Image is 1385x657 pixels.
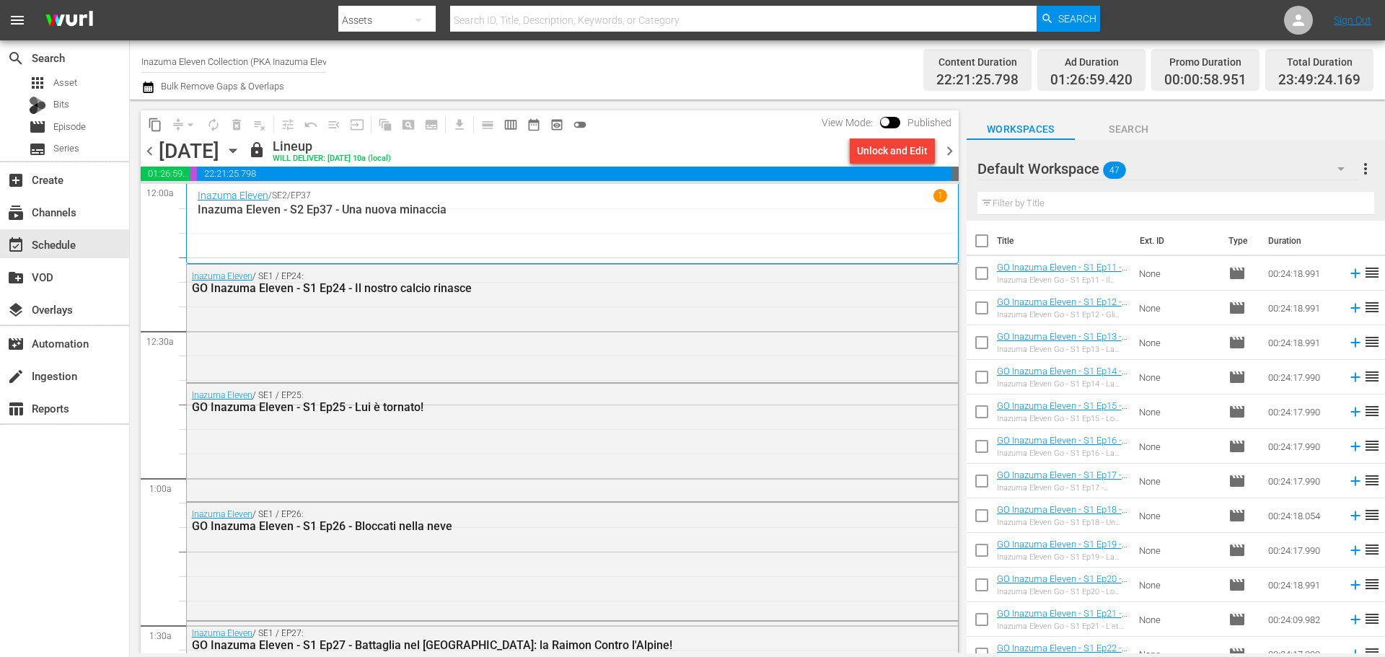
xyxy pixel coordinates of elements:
span: 01:26:59.420 [141,167,190,181]
td: 00:24:17.990 [1262,394,1342,429]
span: Week Calendar View [499,113,522,136]
td: 00:24:17.990 [1262,464,1342,498]
div: Ad Duration [1050,52,1133,72]
span: reorder [1363,333,1381,350]
span: content_copy [148,118,162,132]
th: Type [1220,221,1259,261]
p: EP37 [291,190,311,200]
span: Remove Gaps & Overlaps [167,113,202,136]
p: SE2 / [272,190,291,200]
span: View Mode: [814,117,880,128]
span: View Backup [545,113,568,136]
svg: Add to Schedule [1347,542,1363,558]
span: date_range_outlined [527,118,541,132]
div: Inazuma Eleven Go - S1 Ep19 - La sfida con l'accademia Baia dei Pirati [997,552,1127,562]
a: Inazuma Eleven [192,271,252,281]
a: GO Inazuma Eleven - S1 Ep12 - Gli Spiriti Guerrieri della Fiducia Incrollabile [997,296,1127,329]
svg: Add to Schedule [1347,473,1363,489]
span: preview_outlined [550,118,564,132]
div: Inazuma Eleven Go - S1 Ep15 - Lo scontro con [PERSON_NAME] [997,414,1127,423]
div: / SE1 / EP26: [192,509,874,533]
span: menu [9,12,26,29]
div: WILL DELIVER: [DATE] 10a (local) [273,154,391,164]
span: 47 [1103,155,1126,185]
span: reorder [1363,576,1381,593]
div: Inazuma Eleven Go - S1 Ep14 - La supertecnica di J.P. [997,379,1127,389]
div: Inazuma Eleven Go - S1 Ep18 - Un Vento Rivoluzionario [997,518,1127,527]
span: reorder [1363,264,1381,281]
span: Clear Lineup [248,113,271,136]
div: Inazuma Eleven Go - S1 Ep13 - La Raimon si risveglia! [997,345,1127,354]
span: Bulk Remove Gaps & Overlaps [159,81,284,92]
div: GO Inazuma Eleven - S1 Ep24 - Il nostro calcio rinasce [192,281,874,295]
span: toggle_off [573,118,587,132]
td: None [1133,256,1223,291]
span: Month Calendar View [522,113,545,136]
span: Customize Events [271,110,299,138]
td: None [1133,429,1223,464]
button: Search [1037,6,1100,32]
span: Episode [1228,576,1246,594]
button: more_vert [1357,151,1374,186]
div: Inazuma Eleven Go - S1 Ep21 - L'età dell'oro [997,622,1127,631]
span: chevron_right [941,142,959,160]
span: Channels [7,204,25,221]
a: Inazuma Eleven [192,390,252,400]
svg: Add to Schedule [1347,612,1363,627]
div: Bits [29,97,46,114]
span: Select an event to delete [225,113,248,136]
span: Fill episodes with ad slates [322,113,346,136]
span: Create Search Block [397,113,420,136]
th: Ext. ID [1131,221,1219,261]
span: Create [7,172,25,189]
span: reorder [1363,506,1381,524]
span: Episode [1228,369,1246,386]
div: Unlock and Edit [857,138,928,164]
svg: Add to Schedule [1347,577,1363,593]
div: / SE1 / EP27: [192,628,874,652]
div: / SE1 / EP25: [192,390,874,414]
div: Promo Duration [1164,52,1246,72]
th: Title [997,221,1132,261]
td: 00:24:09.982 [1262,602,1342,637]
span: Episode [1228,299,1246,317]
span: Revert to Primary Episode [299,113,322,136]
span: Create Series Block [420,113,443,136]
div: GO Inazuma Eleven - S1 Ep27 - Battaglia nel [GEOGRAPHIC_DATA]: la Raimon Contro l'Alpine! [192,638,874,652]
span: Episode [1228,472,1246,490]
span: reorder [1363,437,1381,454]
a: Inazuma Eleven [192,509,252,519]
td: 00:24:18.991 [1262,325,1342,360]
span: 00:00:58.951 [190,167,197,181]
span: 22:21:25.798 [197,167,951,181]
a: GO Inazuma Eleven - S1 Ep13 - La Raimon si risveglia! [997,331,1127,353]
span: Episode [1228,542,1246,559]
td: 00:24:18.054 [1262,498,1342,533]
span: 00:10:35.831 [951,167,959,181]
button: Unlock and Edit [850,138,935,164]
p: 1 [938,190,943,200]
svg: Add to Schedule [1347,438,1363,454]
span: Copy Lineup [144,113,167,136]
span: lock [248,141,265,159]
div: GO Inazuma Eleven - S1 Ep26 - Bloccati nella neve [192,519,874,533]
div: Inazuma Eleven Go - S1 Ep16 - La temibile Royal Academy [997,449,1127,458]
td: None [1133,360,1223,394]
span: Published [900,117,959,128]
span: Workspaces [967,120,1075,138]
div: Default Workspace [977,149,1358,189]
div: Lineup [273,138,391,154]
a: GO Inazuma Eleven - S1 Ep19 - La sfida con l'accademia Baia dei Pirati [997,539,1127,571]
td: None [1133,533,1223,568]
span: Reports [7,400,25,418]
span: 24 hours Lineup View is OFF [568,113,592,136]
td: 00:24:17.990 [1262,429,1342,464]
span: Episode [1228,403,1246,420]
svg: Add to Schedule [1347,300,1363,316]
td: None [1133,464,1223,498]
div: Content Duration [936,52,1019,72]
td: None [1133,394,1223,429]
a: GO Inazuma Eleven - S1 Ep14 - La supertecnica di J.P. [997,366,1127,387]
a: Sign Out [1334,14,1371,26]
div: Inazuma Eleven Go - S1 Ep11 - Il segreto di [PERSON_NAME] [997,275,1127,285]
